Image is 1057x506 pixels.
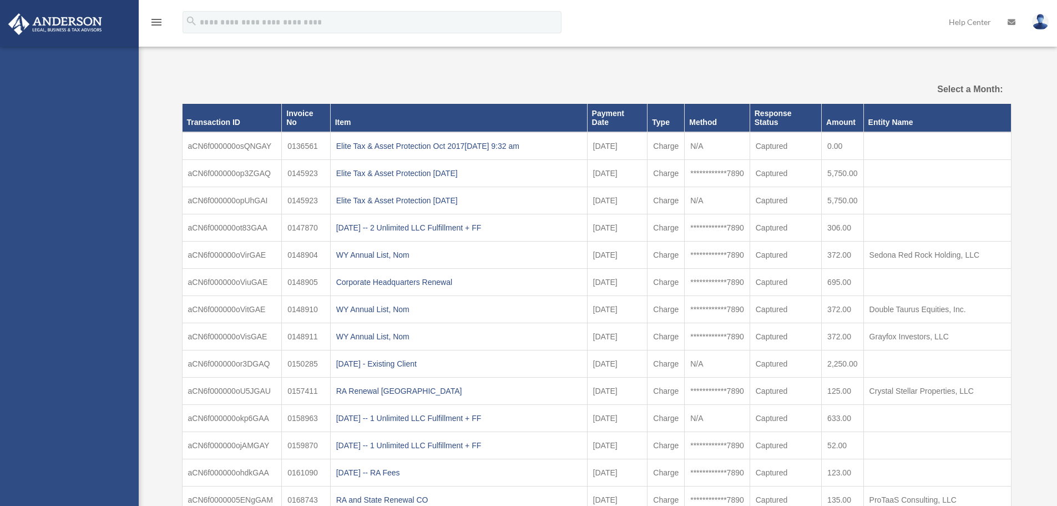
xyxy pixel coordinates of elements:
td: 0148911 [282,323,330,350]
td: aCN6f000000okp6GAA [182,405,282,432]
td: Grayfox Investors, LLC [863,323,1011,350]
td: Charge [648,242,685,269]
th: Payment Date [587,104,648,132]
div: RA Renewal [GEOGRAPHIC_DATA] [336,383,581,399]
td: 0161090 [282,459,330,487]
th: Response Status [750,104,821,132]
td: 52.00 [822,432,864,459]
td: Captured [750,323,821,350]
td: 123.00 [822,459,864,487]
td: Sedona Red Rock Holding, LLC [863,242,1011,269]
td: 0157411 [282,378,330,405]
td: [DATE] [587,432,648,459]
td: Captured [750,187,821,214]
div: [DATE] -- 1 Unlimited LLC Fulfillment + FF [336,438,581,453]
div: [DATE] - Existing Client [336,356,581,372]
td: Captured [750,242,821,269]
td: 125.00 [822,378,864,405]
th: Amount [822,104,864,132]
td: 0148904 [282,242,330,269]
td: Crystal Stellar Properties, LLC [863,378,1011,405]
label: Select a Month: [881,82,1003,97]
td: 695.00 [822,269,864,296]
td: 5,750.00 [822,187,864,214]
img: User Pic [1032,14,1049,30]
td: [DATE] [587,132,648,160]
th: Item [330,104,587,132]
td: aCN6f000000ohdkGAA [182,459,282,487]
td: Double Taurus Equities, Inc. [863,296,1011,323]
td: aCN6f000000oVisGAE [182,323,282,350]
td: Captured [750,296,821,323]
td: Captured [750,350,821,378]
td: [DATE] [587,378,648,405]
td: 0145923 [282,187,330,214]
td: Charge [648,214,685,242]
td: N/A [685,187,750,214]
td: aCN6f000000or3DGAQ [182,350,282,378]
td: 372.00 [822,323,864,350]
a: menu [150,19,163,29]
td: Charge [648,160,685,187]
td: 0145923 [282,160,330,187]
td: Captured [750,432,821,459]
th: Method [685,104,750,132]
td: Captured [750,132,821,160]
td: [DATE] [587,323,648,350]
td: N/A [685,132,750,160]
td: [DATE] [587,405,648,432]
td: 0159870 [282,432,330,459]
td: aCN6f000000osQNGAY [182,132,282,160]
div: WY Annual List, Nom [336,302,581,317]
td: Charge [648,132,685,160]
td: 0148910 [282,296,330,323]
td: 2,250.00 [822,350,864,378]
img: Anderson Advisors Platinum Portal [5,13,105,35]
td: 0.00 [822,132,864,160]
td: Captured [750,459,821,487]
td: [DATE] [587,296,648,323]
td: aCN6f000000oViuGAE [182,269,282,296]
td: aCN6f000000ot83GAA [182,214,282,242]
td: 0147870 [282,214,330,242]
td: aCN6f000000oU5JGAU [182,378,282,405]
td: [DATE] [587,350,648,378]
td: Charge [648,187,685,214]
td: 0148905 [282,269,330,296]
div: [DATE] -- RA Fees [336,465,581,480]
td: [DATE] [587,459,648,487]
td: 633.00 [822,405,864,432]
td: Charge [648,323,685,350]
td: N/A [685,350,750,378]
td: Captured [750,160,821,187]
td: [DATE] [587,269,648,296]
div: WY Annual List, Nom [336,247,581,263]
td: Charge [648,432,685,459]
td: 372.00 [822,242,864,269]
th: Type [648,104,685,132]
td: [DATE] [587,214,648,242]
td: Captured [750,214,821,242]
td: aCN6f000000oVitGAE [182,296,282,323]
td: 372.00 [822,296,864,323]
i: menu [150,16,163,29]
div: WY Annual List, Nom [336,329,581,344]
td: Charge [648,350,685,378]
td: aCN6f000000opUhGAI [182,187,282,214]
td: aCN6f000000oVirGAE [182,242,282,269]
div: Elite Tax & Asset Protection [DATE] [336,166,581,181]
div: Elite Tax & Asset Protection Oct 2017[DATE] 9:32 am [336,138,581,154]
div: Elite Tax & Asset Protection [DATE] [336,193,581,208]
td: Captured [750,269,821,296]
td: [DATE] [587,160,648,187]
td: Captured [750,378,821,405]
td: [DATE] [587,187,648,214]
td: Charge [648,296,685,323]
th: Entity Name [863,104,1011,132]
td: 0136561 [282,132,330,160]
td: Charge [648,459,685,487]
td: N/A [685,405,750,432]
td: 0158963 [282,405,330,432]
th: Invoice No [282,104,330,132]
td: aCN6f000000ojAMGAY [182,432,282,459]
